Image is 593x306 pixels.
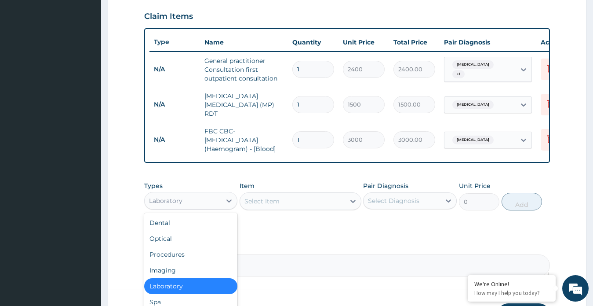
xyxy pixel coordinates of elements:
[51,95,121,184] span: We're online!
[46,49,148,61] div: Chat with us now
[338,33,389,51] th: Unit Price
[149,96,200,113] td: N/A
[144,278,238,294] div: Laboratory
[363,181,408,190] label: Pair Diagnosis
[149,132,200,148] td: N/A
[502,193,542,210] button: Add
[452,70,465,79] span: + 1
[452,100,494,109] span: [MEDICAL_DATA]
[474,289,549,297] p: How may I help you today?
[240,181,255,190] label: Item
[452,136,494,144] span: [MEDICAL_DATA]
[288,33,338,51] th: Quantity
[536,33,580,51] th: Actions
[16,44,36,66] img: d_794563401_company_1708531726252_794563401
[144,247,238,262] div: Procedures
[149,34,200,50] th: Type
[389,33,440,51] th: Total Price
[368,196,419,205] div: Select Diagnosis
[144,231,238,247] div: Optical
[200,52,288,87] td: General practitioner Consultation first outpatient consultation
[144,182,163,190] label: Types
[149,61,200,77] td: N/A
[244,197,280,206] div: Select Item
[149,196,182,205] div: Laboratory
[200,87,288,122] td: [MEDICAL_DATA] [MEDICAL_DATA] (MP) RDT
[440,33,536,51] th: Pair Diagnosis
[144,242,550,250] label: Comment
[200,122,288,158] td: FBC CBC-[MEDICAL_DATA] (Haemogram) - [Blood]
[452,60,494,69] span: [MEDICAL_DATA]
[459,181,491,190] label: Unit Price
[200,33,288,51] th: Name
[144,262,238,278] div: Imaging
[144,12,193,22] h3: Claim Items
[144,4,165,26] div: Minimize live chat window
[4,209,167,240] textarea: Type your message and hit 'Enter'
[474,280,549,288] div: We're Online!
[144,215,238,231] div: Dental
